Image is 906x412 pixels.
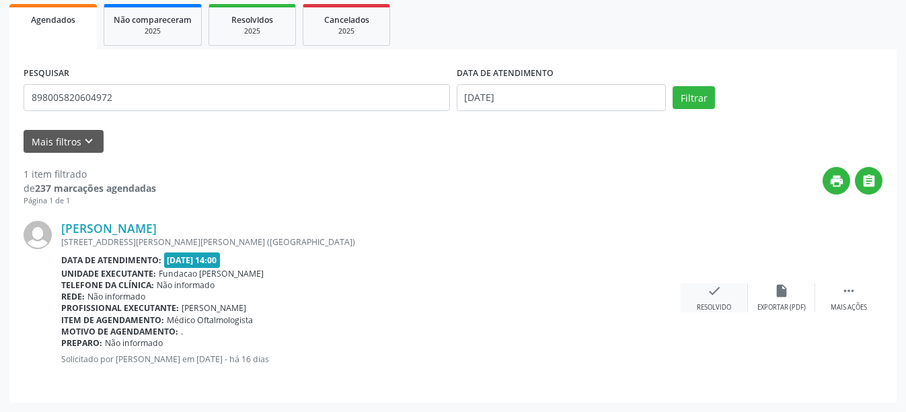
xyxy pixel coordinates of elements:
[829,174,844,188] i: print
[457,63,554,84] label: DATA DE ATENDIMENTO
[181,326,183,337] span: .
[24,130,104,153] button: Mais filtroskeyboard_arrow_down
[31,14,75,26] span: Agendados
[87,291,145,302] span: Não informado
[707,283,722,298] i: check
[24,181,156,195] div: de
[81,134,96,149] i: keyboard_arrow_down
[831,303,867,312] div: Mais ações
[157,279,215,291] span: Não informado
[61,337,102,349] b: Preparo:
[164,252,221,268] span: [DATE] 14:00
[35,182,156,195] strong: 237 marcações agendadas
[313,26,380,36] div: 2025
[841,283,856,298] i: 
[105,337,163,349] span: Não informado
[324,14,369,26] span: Cancelados
[231,14,273,26] span: Resolvidos
[219,26,286,36] div: 2025
[182,302,246,314] span: [PERSON_NAME]
[774,283,789,298] i: insert_drive_file
[24,84,450,111] input: Nome, CNS
[61,353,681,365] p: Solicitado por [PERSON_NAME] em [DATE] - há 16 dias
[24,221,52,249] img: img
[855,167,882,195] button: 
[61,326,178,337] b: Motivo de agendamento:
[697,303,731,312] div: Resolvido
[61,291,85,302] b: Rede:
[61,279,154,291] b: Telefone da clínica:
[61,221,157,236] a: [PERSON_NAME]
[167,314,253,326] span: Médico Oftalmologista
[61,268,156,279] b: Unidade executante:
[24,195,156,207] div: Página 1 de 1
[61,254,161,266] b: Data de atendimento:
[61,314,164,326] b: Item de agendamento:
[457,84,667,111] input: Selecione um intervalo
[61,236,681,248] div: [STREET_ADDRESS][PERSON_NAME][PERSON_NAME] ([GEOGRAPHIC_DATA])
[159,268,264,279] span: Fundacao [PERSON_NAME]
[114,14,192,26] span: Não compareceram
[673,86,715,109] button: Filtrar
[757,303,806,312] div: Exportar (PDF)
[24,63,69,84] label: PESQUISAR
[862,174,876,188] i: 
[61,302,179,314] b: Profissional executante:
[24,167,156,181] div: 1 item filtrado
[823,167,850,195] button: print
[114,26,192,36] div: 2025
